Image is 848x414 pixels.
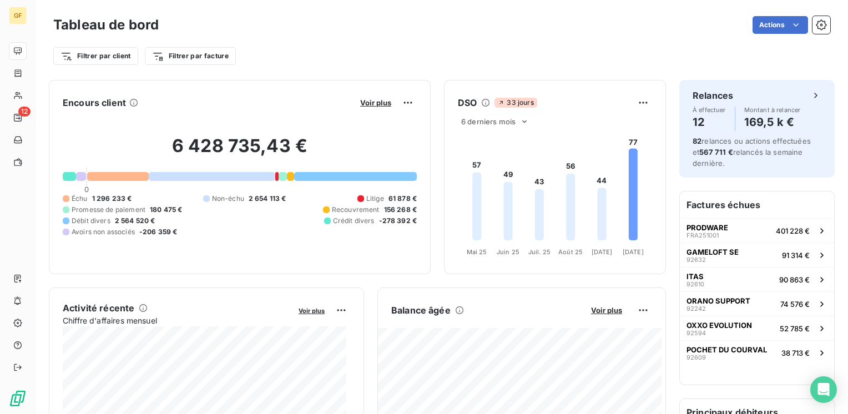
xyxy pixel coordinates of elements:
[680,316,834,340] button: OXXO EVOLUTION9259452 785 €
[693,137,701,145] span: 82
[360,98,391,107] span: Voir plus
[680,291,834,316] button: ORANO SUPPORT9224274 576 €
[391,304,451,317] h6: Balance âgée
[687,281,704,287] span: 92610
[18,107,31,117] span: 12
[497,248,519,256] tspan: Juin 25
[84,185,89,194] span: 0
[53,15,159,35] h3: Tableau de bord
[680,191,834,218] h6: Factures échues
[693,137,811,168] span: relances ou actions effectuées et relancés la semaine dernière.
[687,330,706,336] span: 92594
[249,194,286,204] span: 2 654 113 €
[63,96,126,109] h6: Encours client
[72,205,145,215] span: Promesse de paiement
[687,345,767,354] span: POCHET DU COURVAL
[333,216,375,226] span: Crédit divers
[528,248,551,256] tspan: Juil. 25
[467,248,487,256] tspan: Mai 25
[63,301,134,315] h6: Activité récente
[753,16,808,34] button: Actions
[494,98,537,108] span: 33 jours
[92,194,132,204] span: 1 296 233 €
[687,296,750,305] span: ORANO SUPPORT
[776,226,810,235] span: 401 228 €
[63,315,291,326] span: Chiffre d'affaires mensuel
[388,194,417,204] span: 61 878 €
[744,113,801,131] h4: 169,5 k €
[461,117,516,126] span: 6 derniers mois
[295,305,328,315] button: Voir plus
[687,305,706,312] span: 92242
[299,307,325,315] span: Voir plus
[687,223,728,232] span: PRODWARE
[72,216,110,226] span: Débit divers
[150,205,182,215] span: 180 475 €
[558,248,583,256] tspan: Août 25
[357,98,395,108] button: Voir plus
[592,248,613,256] tspan: [DATE]
[782,251,810,260] span: 91 314 €
[680,218,834,243] button: PRODWAREFRA251001401 228 €
[680,243,834,267] button: GAMELOFT SE9263291 314 €
[139,227,178,237] span: -206 359 €
[693,113,726,131] h4: 12
[72,227,135,237] span: Avoirs non associés
[384,205,417,215] span: 156 268 €
[693,89,733,102] h6: Relances
[63,135,417,168] h2: 6 428 735,43 €
[687,321,752,330] span: OXXO EVOLUTION
[687,248,739,256] span: GAMELOFT SE
[779,275,810,284] span: 90 863 €
[145,47,236,65] button: Filtrer par facture
[588,305,625,315] button: Voir plus
[693,107,726,113] span: À effectuer
[212,194,244,204] span: Non-échu
[680,267,834,291] button: ITAS9261090 863 €
[115,216,155,226] span: 2 564 520 €
[366,194,384,204] span: Litige
[687,354,706,361] span: 92609
[53,47,138,65] button: Filtrer par client
[9,390,27,407] img: Logo LeanPay
[332,205,380,215] span: Recouvrement
[623,248,644,256] tspan: [DATE]
[810,376,837,403] div: Open Intercom Messenger
[687,272,704,281] span: ITAS
[591,306,622,315] span: Voir plus
[72,194,88,204] span: Échu
[680,340,834,365] button: POCHET DU COURVAL9260938 713 €
[780,324,810,333] span: 52 785 €
[781,349,810,357] span: 38 713 €
[780,300,810,309] span: 74 576 €
[458,96,477,109] h6: DSO
[687,232,719,239] span: FRA251001
[744,107,801,113] span: Montant à relancer
[9,7,27,24] div: GF
[699,148,733,156] span: 567 711 €
[379,216,417,226] span: -278 392 €
[687,256,706,263] span: 92632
